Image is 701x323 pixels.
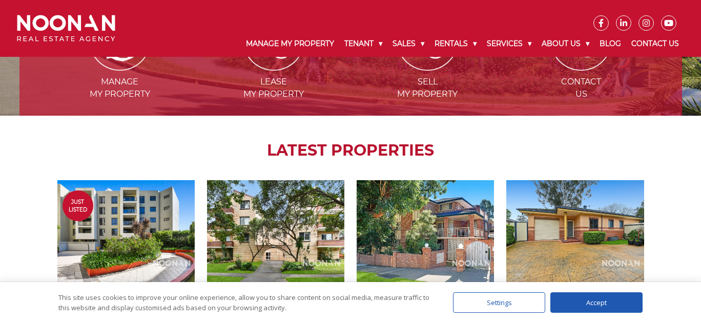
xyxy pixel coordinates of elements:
[63,198,93,213] span: Just Listed
[482,31,537,57] a: Services
[429,31,482,57] a: Rentals
[537,31,594,57] a: About Us
[241,31,339,57] a: Manage My Property
[339,31,387,57] a: Tenant
[198,34,349,99] a: Lease my property Leasemy Property
[45,141,656,160] h2: LATEST PROPERTIES
[387,31,429,57] a: Sales
[44,34,196,99] a: Manage my Property Managemy Property
[594,31,626,57] a: Blog
[550,292,643,313] div: Accept
[352,34,503,99] a: Sell my property Sellmy Property
[505,34,657,99] a: ICONS ContactUs
[352,76,503,100] span: Sell my Property
[198,76,349,100] span: Lease my Property
[44,76,196,100] span: Manage my Property
[58,292,432,313] div: This site uses cookies to improve your online experience, allow you to share content on social me...
[626,31,684,57] a: Contact Us
[17,15,115,42] img: Noonan Real Estate Agency
[453,292,545,313] div: Settings
[505,76,657,100] span: Contact Us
